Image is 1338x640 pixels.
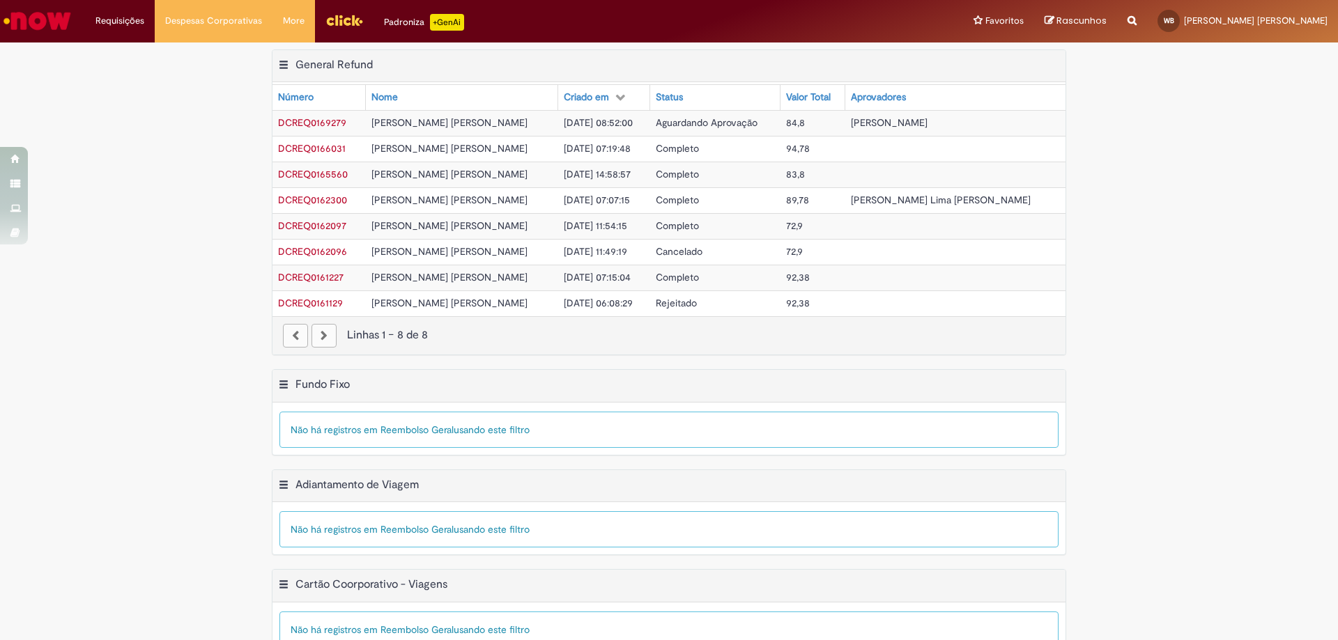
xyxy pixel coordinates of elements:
span: [PERSON_NAME] [PERSON_NAME] [371,219,528,232]
h2: Adiantamento de Viagem [295,478,419,492]
span: 72,9 [786,219,803,232]
span: Favoritos [985,14,1024,28]
span: DCREQ0166031 [278,142,346,155]
span: [PERSON_NAME] [PERSON_NAME] [371,297,528,309]
span: [PERSON_NAME] [PERSON_NAME] [371,245,528,258]
span: 83,8 [786,168,805,180]
span: [PERSON_NAME] [PERSON_NAME] [371,142,528,155]
a: Abrir Registro: DCREQ0161129 [278,297,343,309]
div: Não há registros em Reembolso Geral [279,412,1059,448]
span: [DATE] 07:19:48 [564,142,631,155]
h2: Cartão Coorporativo - Viagens [295,578,447,592]
div: Valor Total [786,91,831,104]
span: DCREQ0162096 [278,245,347,258]
a: Abrir Registro: DCREQ0169279 [278,116,346,129]
span: Completo [656,271,699,283]
span: 72,9 [786,245,803,258]
a: Abrir Registro: DCREQ0162300 [278,194,347,206]
span: [PERSON_NAME] Lima [PERSON_NAME] [851,194,1031,206]
span: 94,78 [786,142,810,155]
span: [DATE] 11:49:19 [564,245,627,258]
div: Padroniza [384,14,464,31]
span: [DATE] 14:58:57 [564,168,631,180]
span: Requisições [95,14,144,28]
img: click_logo_yellow_360x200.png [325,10,363,31]
span: [PERSON_NAME] [PERSON_NAME] [1184,15,1328,26]
p: +GenAi [430,14,464,31]
span: Completo [656,168,699,180]
a: Abrir Registro: DCREQ0161227 [278,271,344,283]
span: Completo [656,219,699,232]
button: Cartão Coorporativo - Viagens Menu de contexto [278,577,289,595]
span: DCREQ0169279 [278,116,346,129]
span: usando este filtro [454,623,530,636]
span: Cancelado [656,245,702,258]
span: [DATE] 11:54:15 [564,219,627,232]
span: 84,8 [786,116,805,129]
span: Completo [656,142,699,155]
span: 89,78 [786,194,809,206]
div: Número [278,91,314,104]
span: [DATE] 07:07:15 [564,194,630,206]
h2: Fundo Fixo [295,377,350,391]
span: 92,38 [786,297,810,309]
span: [DATE] 06:08:29 [564,297,633,309]
span: More [283,14,305,28]
span: Rejeitado [656,297,697,309]
span: 92,38 [786,271,810,283]
span: WB [1164,16,1174,25]
span: [DATE] 08:52:00 [564,116,633,129]
a: Rascunhos [1045,15,1107,28]
button: Adiantamento de Viagem Menu de contexto [278,478,289,496]
a: Abrir Registro: DCREQ0162097 [278,219,346,232]
span: [DATE] 07:15:04 [564,271,631,283]
span: DCREQ0162097 [278,219,346,232]
h2: General Refund [295,58,373,72]
span: DCREQ0162300 [278,194,347,206]
div: Status [656,91,683,104]
span: [PERSON_NAME] [851,116,928,129]
span: Despesas Corporativas [165,14,262,28]
span: Aguardando Aprovação [656,116,758,129]
span: Completo [656,194,699,206]
span: DCREQ0161227 [278,271,344,283]
div: Criado em [564,91,609,104]
span: [PERSON_NAME] [PERSON_NAME] [371,194,528,206]
span: [PERSON_NAME] [PERSON_NAME] [371,168,528,180]
img: ServiceNow [1,7,73,35]
span: [PERSON_NAME] [PERSON_NAME] [371,116,528,129]
div: Não há registros em Reembolso Geral [279,511,1059,547]
a: Abrir Registro: DCREQ0165560 [278,168,348,180]
span: usando este filtro [454,423,530,436]
span: Rascunhos [1056,14,1107,27]
a: Abrir Registro: DCREQ0162096 [278,245,347,258]
span: DCREQ0161129 [278,297,343,309]
a: Abrir Registro: DCREQ0166031 [278,142,346,155]
span: usando este filtro [454,523,530,536]
div: Nome [371,91,398,104]
button: General Refund Menu de contexto [278,58,289,76]
div: Linhas 1 − 8 de 8 [283,327,1055,343]
div: Aprovadores [851,91,906,104]
span: [PERSON_NAME] [PERSON_NAME] [371,271,528,283]
span: DCREQ0165560 [278,168,348,180]
button: Fundo Fixo Menu de contexto [278,377,289,396]
nav: paginação [272,316,1066,354]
